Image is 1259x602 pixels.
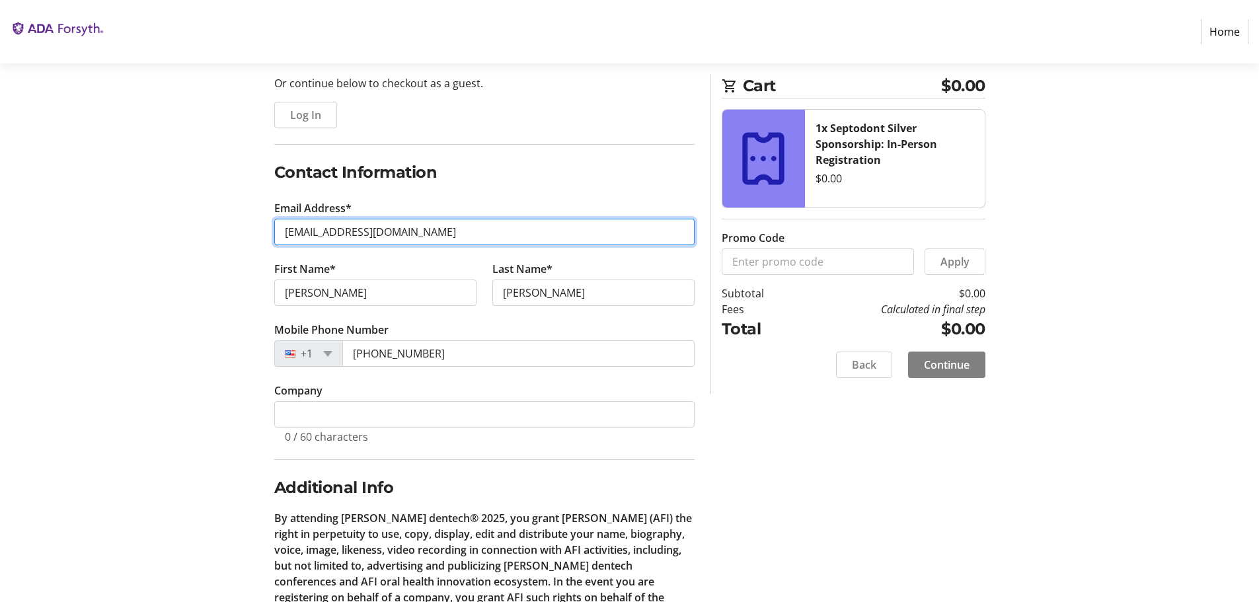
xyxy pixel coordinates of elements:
[722,317,798,341] td: Total
[274,102,337,128] button: Log In
[274,75,695,91] p: Or continue below to checkout as a guest.
[798,317,985,341] td: $0.00
[274,161,695,184] h2: Contact Information
[285,430,368,444] tr-character-limit: 0 / 60 characters
[924,357,970,373] span: Continue
[798,301,985,317] td: Calculated in final step
[274,383,323,398] label: Company
[722,285,798,301] td: Subtotal
[274,322,389,338] label: Mobile Phone Number
[722,230,784,246] label: Promo Code
[925,248,985,275] button: Apply
[816,170,974,186] div: $0.00
[722,248,914,275] input: Enter promo code
[940,254,970,270] span: Apply
[816,121,937,167] strong: 1x Septodont Silver Sponsorship: In-Person Registration
[1201,19,1248,44] a: Home
[908,352,985,378] button: Continue
[11,5,104,58] img: The ADA Forsyth Institute's Logo
[342,340,695,367] input: (201) 555-0123
[852,357,876,373] span: Back
[798,285,985,301] td: $0.00
[290,107,321,123] span: Log In
[274,261,336,277] label: First Name*
[492,261,553,277] label: Last Name*
[836,352,892,378] button: Back
[722,301,798,317] td: Fees
[743,74,942,98] span: Cart
[941,74,985,98] span: $0.00
[274,476,695,500] h2: Additional Info
[274,200,352,216] label: Email Address*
